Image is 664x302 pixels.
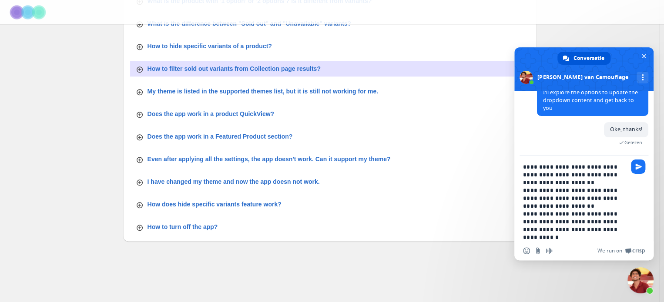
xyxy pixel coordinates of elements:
span: Chat sluiten [639,52,648,61]
button: How to hide specific variants of a product? [130,38,530,54]
span: Stuur een bestand [534,247,541,254]
p: How to turn off the app? [148,222,218,231]
span: Oke, thanks! [610,126,642,133]
p: I have changed my theme and now the app doesn not work. [148,177,320,186]
button: How to turn off the app? [130,219,530,235]
p: How does hide specific variants feature work? [148,200,282,209]
p: My theme is listed in the supported themes list, but it is still not working for me. [148,87,379,96]
div: Conversatie [557,52,610,65]
span: Gelezen [624,139,642,146]
p: Does the app work in a product QuickView? [148,110,274,118]
button: How does hide specific variants feature work? [130,196,530,212]
button: How to filter sold out variants from Collection page results? [130,61,530,76]
button: Does the app work in a Featured Product section? [130,129,530,144]
span: Stuur [631,159,645,174]
p: Does the app work in a Featured Product section? [148,132,293,141]
div: Chat sluiten [627,267,654,293]
span: Crisp [632,247,645,254]
span: We run on [597,247,622,254]
button: I have changed my theme and now the app doesn not work. [130,174,530,189]
button: Does the app work in a product QuickView? [130,106,530,122]
textarea: Typ een bericht... [523,163,626,241]
a: We run onCrisp [597,247,645,254]
p: How to hide specific variants of a product? [148,42,272,50]
span: Emoji invoegen [523,247,530,254]
p: How to filter sold out variants from Collection page results? [148,64,321,73]
span: Conversatie [573,52,604,65]
span: Audiobericht opnemen [546,247,553,254]
button: My theme is listed in the supported themes list, but it is still not working for me. [130,83,530,99]
button: Even after applying all the settings, the app doesn't work. Can it support my theme? [130,151,530,167]
p: Even after applying all the settings, the app doesn't work. Can it support my theme? [148,155,391,163]
div: Meer kanalen [637,72,648,83]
